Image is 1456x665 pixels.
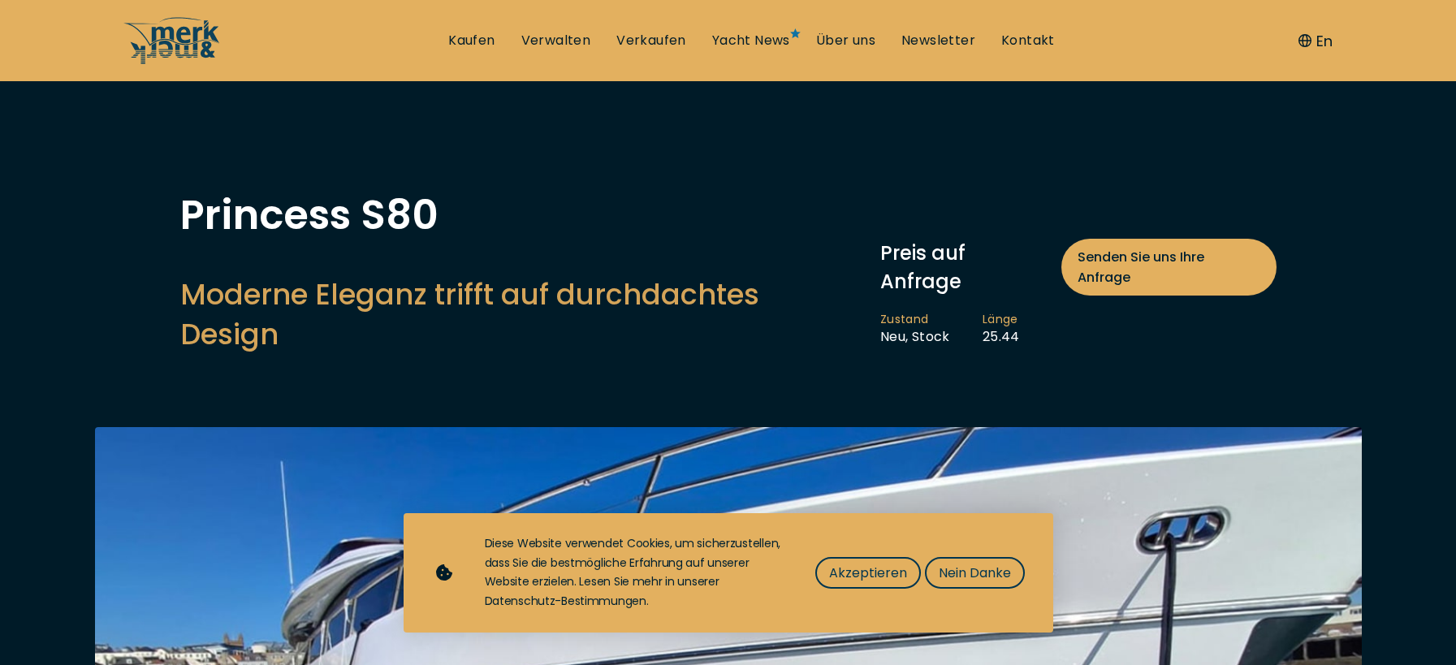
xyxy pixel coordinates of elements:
a: Verkaufen [616,32,686,50]
span: Länge [983,312,1020,328]
span: Senden Sie uns Ihre Anfrage [1078,247,1260,287]
button: En [1298,30,1333,52]
button: Akzeptieren [815,557,921,589]
li: 25.44 [983,312,1052,346]
a: Yacht News [712,32,790,50]
a: Verwalten [521,32,591,50]
a: Datenschutz-Bestimmungen [485,593,646,609]
li: Neu, Stock [880,312,983,346]
h2: Moderne Eleganz trifft auf durchdachtes Design [180,274,864,354]
button: Nein Danke [925,557,1025,589]
a: Senden Sie uns Ihre Anfrage [1061,239,1277,296]
h1: Princess S80 [180,195,864,235]
a: Newsletter [901,32,975,50]
span: Akzeptieren [829,563,907,583]
div: Preis auf Anfrage [880,239,1277,296]
a: Kaufen [448,32,495,50]
a: Kontakt [1001,32,1055,50]
div: Diese Website verwendet Cookies, um sicherzustellen, dass Sie die bestmögliche Erfahrung auf unse... [485,534,783,611]
a: Über uns [816,32,875,50]
span: Nein Danke [939,563,1011,583]
span: Zustand [880,312,950,328]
